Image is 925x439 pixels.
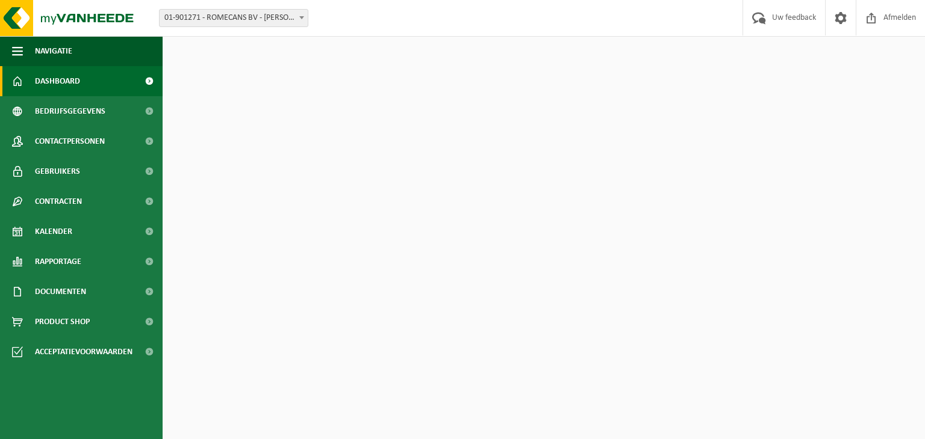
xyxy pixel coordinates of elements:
span: Gebruikers [35,156,80,186]
span: Product Shop [35,307,90,337]
span: 01-901271 - ROMECANS BV - EKEREN [159,9,308,27]
span: Bedrijfsgegevens [35,96,105,126]
span: Contracten [35,186,82,216]
span: Navigatie [35,36,72,66]
span: Rapportage [35,247,81,277]
span: Documenten [35,277,86,307]
span: Acceptatievoorwaarden [35,337,132,367]
span: Contactpersonen [35,126,105,156]
span: Dashboard [35,66,80,96]
span: 01-901271 - ROMECANS BV - EKEREN [160,10,308,26]
span: Kalender [35,216,72,247]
